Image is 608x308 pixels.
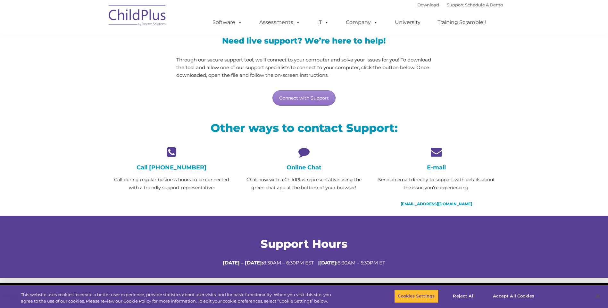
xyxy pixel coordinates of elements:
a: IT [311,16,335,29]
h4: Call [PHONE_NUMBER] [110,164,233,171]
font: | [417,2,503,7]
p: Send an email directly to support with details about the issue you’re experiencing. [375,176,498,192]
button: Cookies Settings [394,289,438,303]
a: Schedule A Demo [465,2,503,7]
a: University [388,16,427,29]
h2: Other ways to contact Support: [110,121,498,135]
a: Connect with Support [272,90,336,106]
strong: [DATE] – [DATE]: [223,260,263,266]
h4: Online Chat [243,164,365,171]
a: Company [339,16,384,29]
span: Support Hours [261,237,347,251]
a: Support [447,2,464,7]
img: ChildPlus by Procare Solutions [105,0,170,32]
p: Chat now with a ChildPlus representative using the green chat app at the bottom of your browser! [243,176,365,192]
h3: Need live support? We’re here to help! [176,37,432,45]
p: Through our secure support tool, we’ll connect to your computer and solve your issues for you! To... [176,56,432,79]
a: Assessments [253,16,307,29]
span: 8:30AM – 6:30PM EST | 8:30AM – 5:30PM ET [223,260,385,266]
button: Close [591,289,605,303]
p: Call during regular business hours to be connected with a friendly support representative. [110,176,233,192]
h4: E-mail [375,164,498,171]
button: Reject All [444,289,484,303]
a: [EMAIL_ADDRESS][DOMAIN_NAME] [401,201,472,206]
a: Software [206,16,249,29]
a: Download [417,2,439,7]
a: Training Scramble!! [431,16,492,29]
strong: [DATE]: [319,260,337,266]
div: This website uses cookies to create a better user experience, provide statistics about user visit... [21,292,334,304]
button: Accept All Cookies [489,289,538,303]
